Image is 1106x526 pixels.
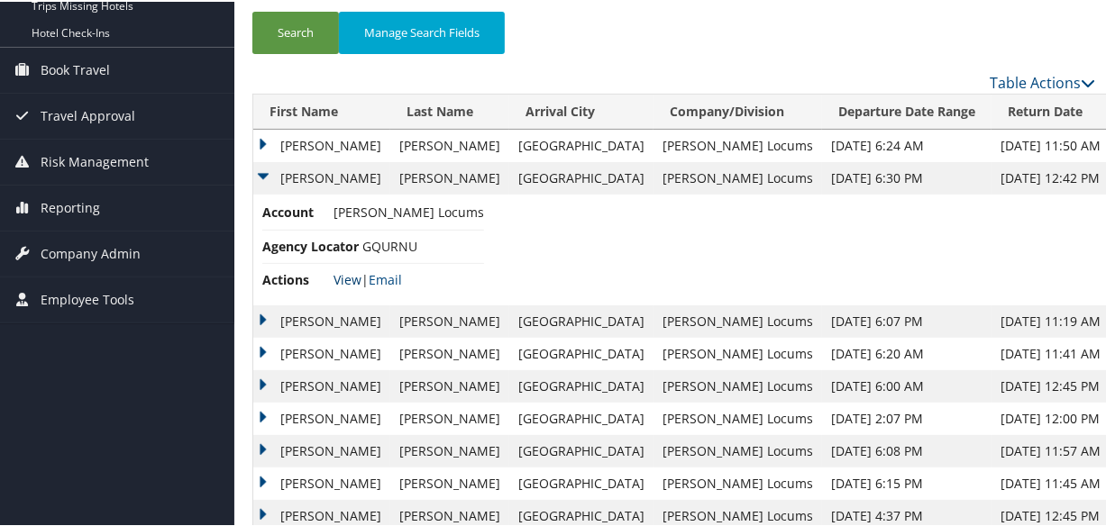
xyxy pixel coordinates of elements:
[654,128,822,160] td: [PERSON_NAME] Locums
[390,401,509,433] td: [PERSON_NAME]
[822,304,992,336] td: [DATE] 6:07 PM
[253,466,390,498] td: [PERSON_NAME]
[369,269,402,286] a: Email
[390,336,509,368] td: [PERSON_NAME]
[41,184,100,229] span: Reporting
[390,160,509,193] td: [PERSON_NAME]
[390,93,509,128] th: Last Name: activate to sort column ascending
[822,93,992,128] th: Departure Date Range: activate to sort column ascending
[252,10,339,52] button: Search
[509,401,654,433] td: [GEOGRAPHIC_DATA]
[390,304,509,336] td: [PERSON_NAME]
[654,433,822,466] td: [PERSON_NAME] Locums
[654,304,822,336] td: [PERSON_NAME] Locums
[822,466,992,498] td: [DATE] 6:15 PM
[509,93,654,128] th: Arrival City: activate to sort column ascending
[334,269,402,286] span: |
[339,10,505,52] button: Manage Search Fields
[253,160,390,193] td: [PERSON_NAME]
[41,276,134,321] span: Employee Tools
[654,160,822,193] td: [PERSON_NAME] Locums
[509,466,654,498] td: [GEOGRAPHIC_DATA]
[654,93,822,128] th: Company/Division
[390,433,509,466] td: [PERSON_NAME]
[253,93,390,128] th: First Name: activate to sort column ascending
[41,46,110,91] span: Book Travel
[654,368,822,401] td: [PERSON_NAME] Locums
[822,160,992,193] td: [DATE] 6:30 PM
[390,128,509,160] td: [PERSON_NAME]
[654,336,822,368] td: [PERSON_NAME] Locums
[990,71,1095,91] a: Table Actions
[822,368,992,401] td: [DATE] 6:00 AM
[253,336,390,368] td: [PERSON_NAME]
[509,368,654,401] td: [GEOGRAPHIC_DATA]
[390,466,509,498] td: [PERSON_NAME]
[509,304,654,336] td: [GEOGRAPHIC_DATA]
[362,236,417,253] span: GQURNU
[41,230,141,275] span: Company Admin
[509,433,654,466] td: [GEOGRAPHIC_DATA]
[509,128,654,160] td: [GEOGRAPHIC_DATA]
[822,433,992,466] td: [DATE] 6:08 PM
[41,138,149,183] span: Risk Management
[654,466,822,498] td: [PERSON_NAME] Locums
[390,368,509,401] td: [PERSON_NAME]
[41,92,135,137] span: Travel Approval
[822,128,992,160] td: [DATE] 6:24 AM
[822,336,992,368] td: [DATE] 6:20 AM
[253,401,390,433] td: [PERSON_NAME]
[654,401,822,433] td: [PERSON_NAME] Locums
[253,128,390,160] td: [PERSON_NAME]
[253,304,390,336] td: [PERSON_NAME]
[262,268,330,288] span: Actions
[509,336,654,368] td: [GEOGRAPHIC_DATA]
[822,401,992,433] td: [DATE] 2:07 PM
[334,269,361,286] a: View
[262,235,359,255] span: Agency Locator
[253,433,390,466] td: [PERSON_NAME]
[253,368,390,401] td: [PERSON_NAME]
[262,201,330,221] span: Account
[509,160,654,193] td: [GEOGRAPHIC_DATA]
[334,202,484,219] span: [PERSON_NAME] Locums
